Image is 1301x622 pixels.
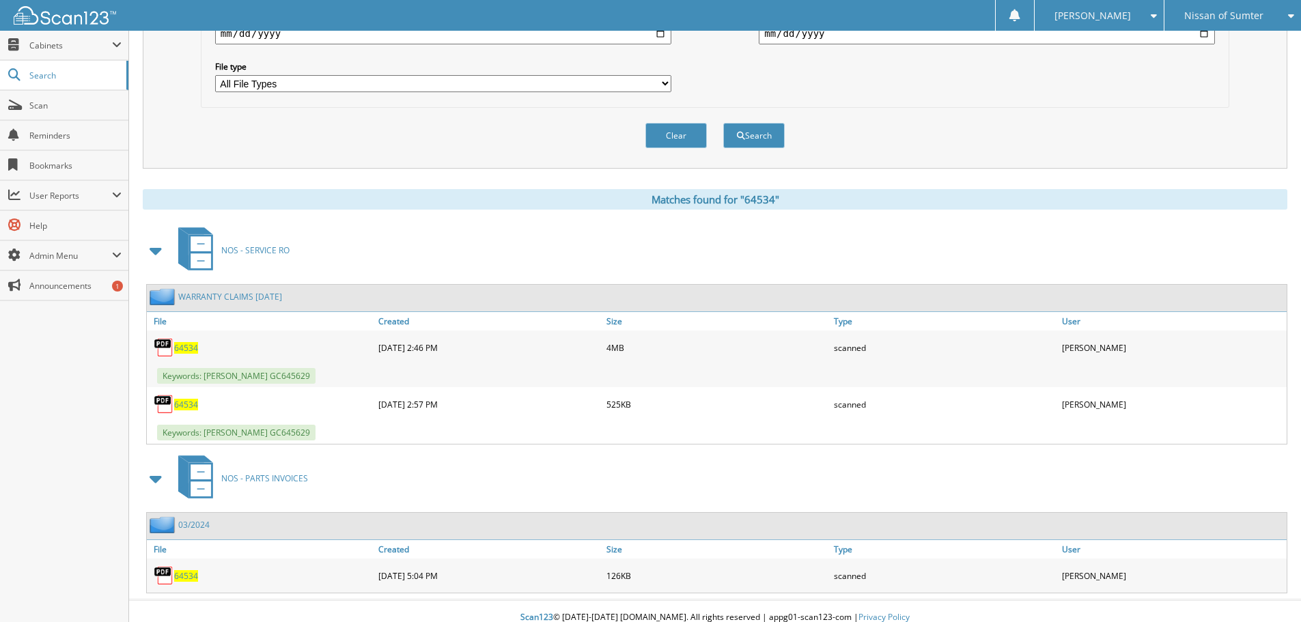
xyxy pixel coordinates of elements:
[723,123,785,148] button: Search
[215,61,671,72] label: File type
[1059,334,1287,361] div: [PERSON_NAME]
[603,312,831,330] a: Size
[143,189,1287,210] div: Matches found for "64534"
[147,312,375,330] a: File
[375,391,603,418] div: [DATE] 2:57 PM
[221,472,308,484] span: NOS - PARTS INVOICES
[1059,312,1287,330] a: User
[221,244,290,256] span: NOS - SERVICE RO
[29,40,112,51] span: Cabinets
[645,123,707,148] button: Clear
[29,100,122,111] span: Scan
[112,281,123,292] div: 1
[1059,540,1287,559] a: User
[29,70,120,81] span: Search
[830,540,1059,559] a: Type
[178,291,282,302] a: WARRANTY CLAIMS [DATE]
[759,23,1215,44] input: end
[375,562,603,589] div: [DATE] 5:04 PM
[174,570,198,582] a: 64534
[830,391,1059,418] div: scanned
[29,190,112,201] span: User Reports
[29,250,112,261] span: Admin Menu
[174,342,198,354] a: 64534
[603,540,831,559] a: Size
[830,562,1059,589] div: scanned
[1233,556,1301,622] iframe: Chat Widget
[215,23,671,44] input: start
[830,334,1059,361] div: scanned
[154,337,174,358] img: PDF.png
[1184,12,1263,20] span: Nissan of Sumter
[157,368,316,384] span: Keywords: [PERSON_NAME] GC645629
[29,130,122,141] span: Reminders
[150,288,178,305] img: folder2.png
[29,160,122,171] span: Bookmarks
[147,540,375,559] a: File
[375,540,603,559] a: Created
[157,425,316,440] span: Keywords: [PERSON_NAME] GC645629
[170,223,290,277] a: NOS - SERVICE RO
[1059,391,1287,418] div: [PERSON_NAME]
[174,399,198,410] a: 64534
[375,312,603,330] a: Created
[830,312,1059,330] a: Type
[170,451,308,505] a: NOS - PARTS INVOICES
[375,334,603,361] div: [DATE] 2:46 PM
[14,6,116,25] img: scan123-logo-white.svg
[603,391,831,418] div: 525KB
[154,394,174,414] img: PDF.png
[603,562,831,589] div: 126KB
[178,519,210,531] a: 03/2024
[603,334,831,361] div: 4MB
[154,565,174,586] img: PDF.png
[1059,562,1287,589] div: [PERSON_NAME]
[29,280,122,292] span: Announcements
[29,220,122,231] span: Help
[150,516,178,533] img: folder2.png
[1054,12,1131,20] span: [PERSON_NAME]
